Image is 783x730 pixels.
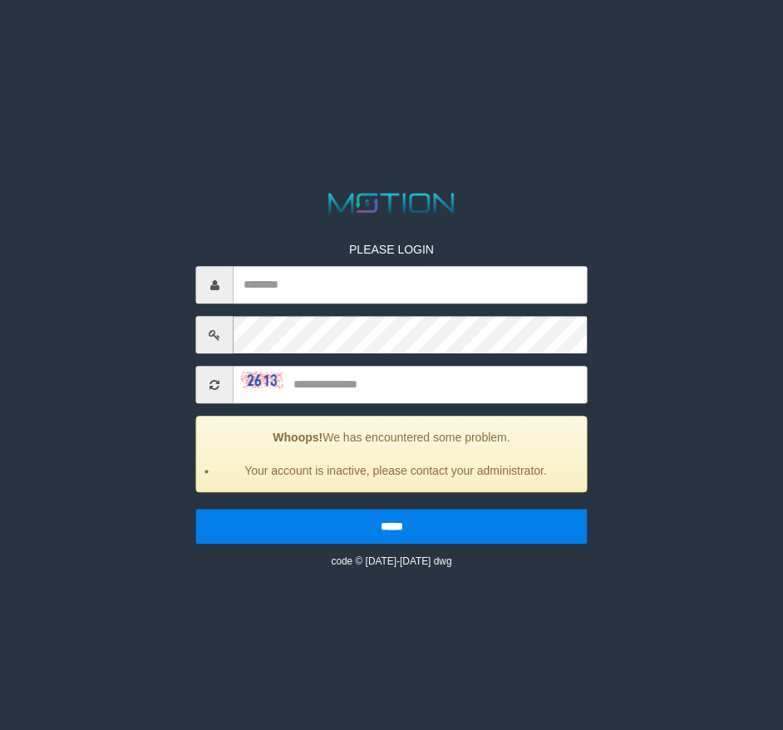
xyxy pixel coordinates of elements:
[331,556,451,568] small: code © [DATE]-[DATE] dwg
[218,463,574,480] li: Your account is inactive, please contact your administrator.
[196,242,588,259] p: PLEASE LOGIN
[323,190,460,216] img: MOTION_logo.png
[196,417,588,493] div: We has encountered some problem.
[273,432,323,445] strong: Whoops!
[242,372,283,388] img: captcha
